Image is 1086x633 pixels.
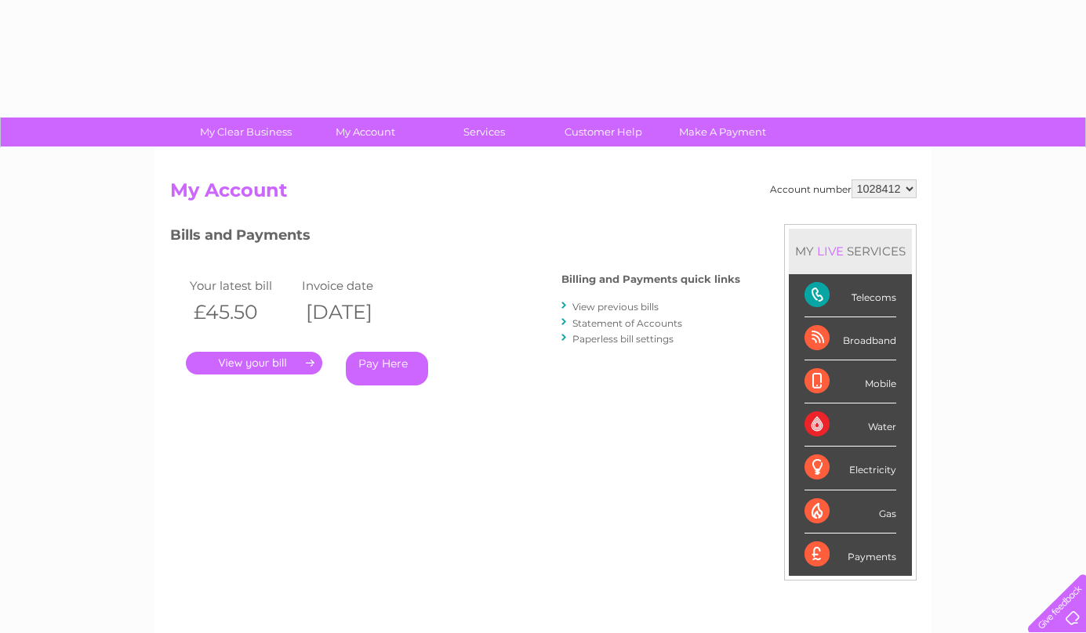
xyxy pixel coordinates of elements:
div: Water [805,403,896,447]
a: Statement of Accounts [572,317,682,329]
a: View previous bills [572,301,659,313]
h3: Bills and Payments [170,224,740,251]
div: MY SERVICES [789,229,912,273]
a: Customer Help [539,118,668,146]
div: Gas [805,490,896,534]
td: Your latest bill [186,275,299,296]
a: My Clear Business [181,118,311,146]
div: Account number [770,179,917,198]
a: Services [420,118,549,146]
div: LIVE [814,244,847,259]
div: Payments [805,534,896,576]
a: Make A Payment [658,118,787,146]
div: Telecoms [805,274,896,317]
div: Broadband [805,317,896,360]
h2: My Account [170,179,917,209]
a: Paperless bill settings [572,333,674,345]
a: Pay Here [346,352,428,385]
th: £45.50 [186,296,299,328]
div: Electricity [805,447,896,490]
div: Mobile [805,360,896,403]
a: My Account [300,118,430,146]
td: Invoice date [298,275,411,296]
h4: Billing and Payments quick links [561,273,740,285]
th: [DATE] [298,296,411,328]
a: . [186,352,322,374]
